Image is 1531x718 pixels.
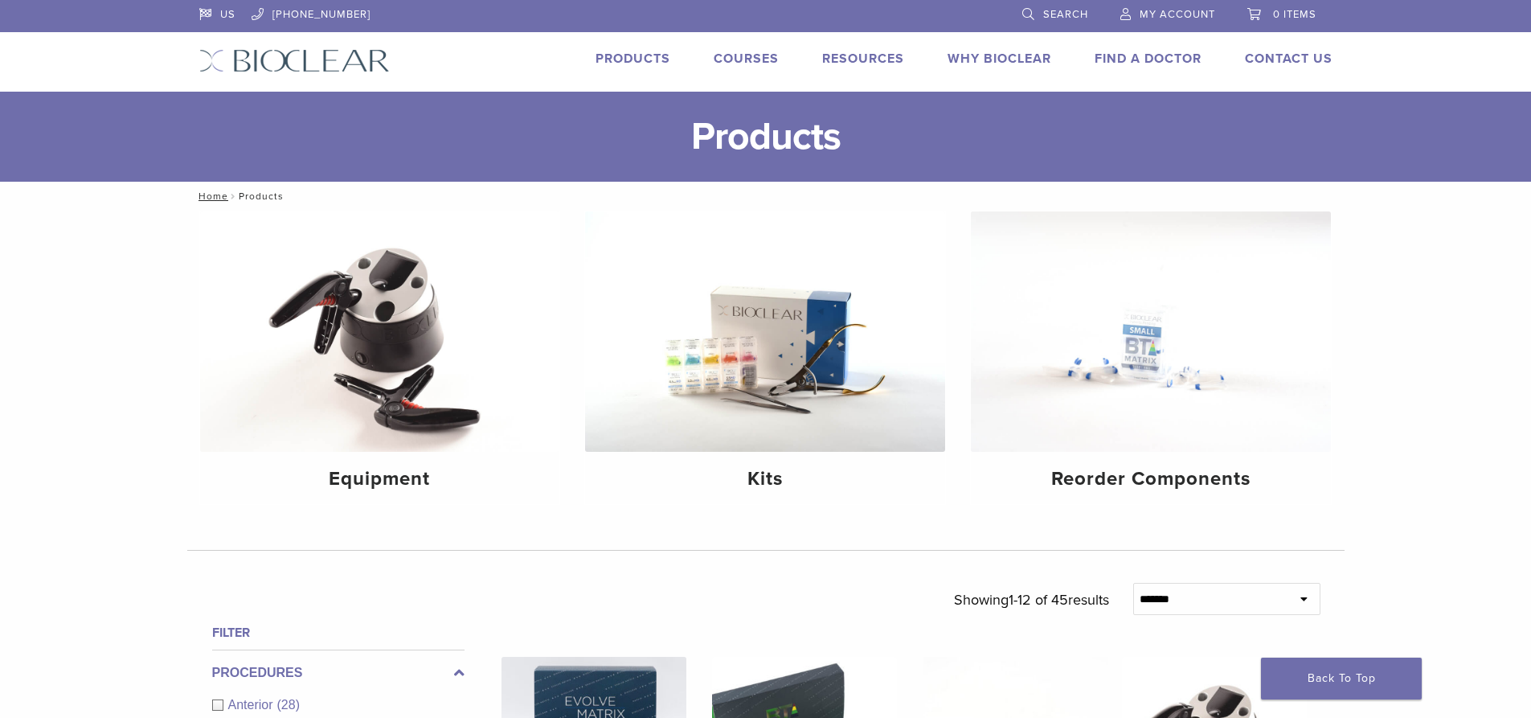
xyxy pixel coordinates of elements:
[954,583,1109,617] p: Showing results
[1043,8,1088,21] span: Search
[1009,591,1068,609] span: 1-12 of 45
[194,191,228,202] a: Home
[1095,51,1201,67] a: Find A Doctor
[200,211,560,452] img: Equipment
[948,51,1051,67] a: Why Bioclear
[585,211,945,504] a: Kits
[212,623,465,642] h4: Filter
[228,698,277,712] span: Anterior
[212,663,465,683] label: Procedures
[1140,8,1215,21] span: My Account
[213,465,547,494] h4: Equipment
[598,465,932,494] h4: Kits
[1245,51,1332,67] a: Contact Us
[187,182,1345,211] nav: Products
[822,51,904,67] a: Resources
[984,465,1318,494] h4: Reorder Components
[1261,658,1422,700] a: Back To Top
[971,211,1331,504] a: Reorder Components
[585,211,945,452] img: Kits
[200,211,560,504] a: Equipment
[228,192,239,200] span: /
[199,49,390,72] img: Bioclear
[277,698,300,712] span: (28)
[596,51,670,67] a: Products
[971,211,1331,452] img: Reorder Components
[714,51,779,67] a: Courses
[1273,8,1316,21] span: 0 items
